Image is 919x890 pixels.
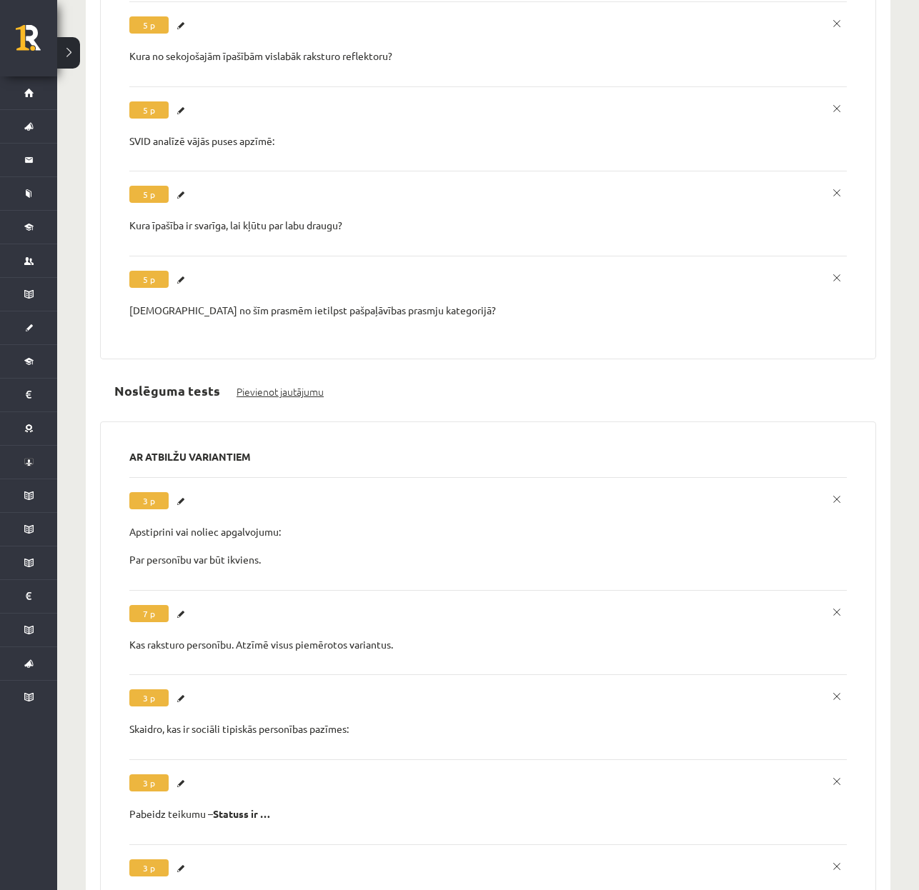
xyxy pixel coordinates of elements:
[827,489,847,509] a: x
[827,183,847,203] a: x
[129,689,169,706] span: 3 p
[129,774,169,791] span: 3 p
[16,25,57,61] a: Rīgas 1. Tālmācības vidusskola
[176,271,190,289] a: Labot
[100,374,234,407] h2: Noslēguma tests
[176,859,190,878] a: Labot
[129,16,169,34] span: 5 p
[176,101,190,120] a: Labot
[129,101,169,119] span: 5 p
[827,14,847,34] a: x
[129,859,169,876] span: 3 p
[129,219,847,233] p: Kura īpašība ir svarīga, lai kļūtu par labu draugu?
[129,605,169,622] span: 7 p
[176,186,190,204] a: Labot
[827,771,847,791] a: x
[176,774,190,793] a: Labot
[827,686,847,706] a: x
[129,807,847,821] p: Pabeidz teikumu –
[827,99,847,119] a: x
[129,525,847,567] p: Apstiprini vai noliec apgalvojumu: Par personību var būt ikviens.
[129,451,847,463] h3: Ar atbilžu variantiem
[176,689,190,708] a: Labot
[129,271,169,288] span: 5 p
[129,134,847,149] p: SVID analīzē vājās puses apzīmē:
[176,16,190,35] a: Labot
[827,856,847,876] a: x
[176,492,190,511] a: Labot
[129,304,847,318] p: [DEMOGRAPHIC_DATA] no šīm prasmēm ietilpst pašpaļāvības prasmju kategorijā?
[827,268,847,288] a: x
[129,49,847,64] p: Kura no sekojošajām īpašībām vislabāk raksturo reflektoru?
[129,186,169,203] span: 5 p
[827,602,847,622] a: x
[213,807,270,820] strong: Statuss ir …
[129,492,169,509] span: 3 p
[129,722,847,736] p: Skaidro, kas ir sociāli tipiskās personības pazīmes:
[129,638,847,652] p: Kas raksturo personību. Atzīmē visus piemērotos variantus.
[237,384,324,399] a: Pievienot jautājumu
[176,605,190,624] a: Labot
